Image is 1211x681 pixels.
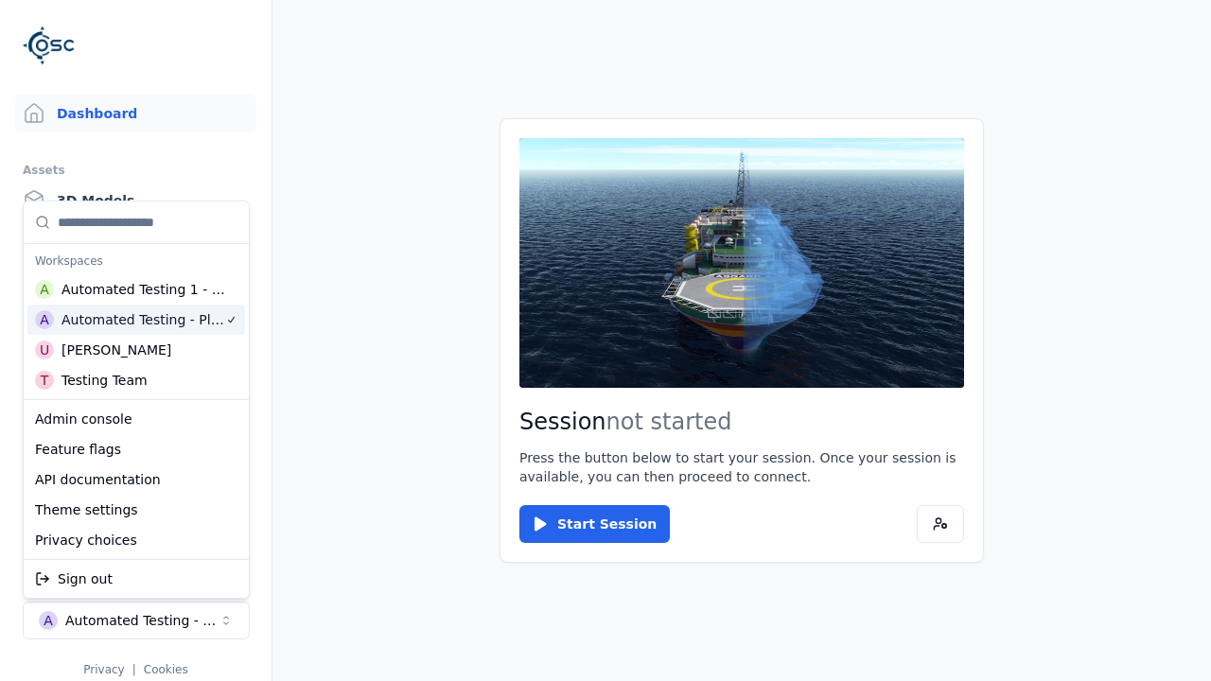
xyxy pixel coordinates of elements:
div: Sign out [27,564,245,594]
div: Privacy choices [27,525,245,555]
div: Admin console [27,404,245,434]
div: Automated Testing 1 - Playwright [61,280,226,299]
div: T [35,371,54,390]
div: Theme settings [27,495,245,525]
div: Automated Testing - Playwright [61,310,225,329]
div: Feature flags [27,434,245,464]
div: Suggestions [24,201,249,399]
div: U [35,340,54,359]
div: API documentation [27,464,245,495]
div: Testing Team [61,371,148,390]
div: A [35,310,54,329]
div: Workspaces [27,248,245,274]
div: Suggestions [24,400,249,559]
div: [PERSON_NAME] [61,340,171,359]
div: A [35,280,54,299]
div: Suggestions [24,560,249,598]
